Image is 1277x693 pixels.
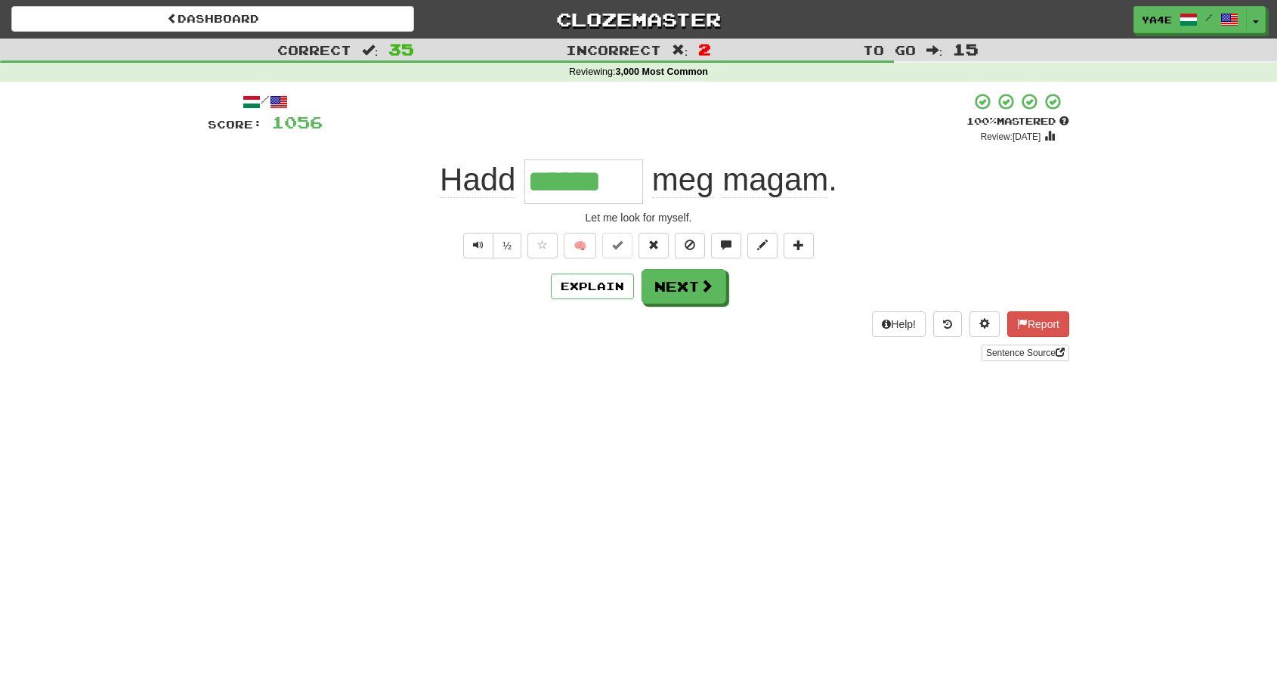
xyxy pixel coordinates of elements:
span: 15 [953,40,979,58]
span: 2 [698,40,711,58]
button: Play sentence audio (ctl+space) [463,233,493,258]
button: Add to collection (alt+a) [784,233,814,258]
button: 🧠 [564,233,596,258]
span: Hadd [440,162,515,198]
span: 100 % [966,115,997,127]
span: Score: [208,118,262,131]
div: / [208,92,323,111]
button: Discuss sentence (alt+u) [711,233,741,258]
span: To go [863,42,916,57]
strong: 3,000 Most Common [616,67,708,77]
span: : [672,44,688,57]
a: Ya4e / [1133,6,1247,33]
span: 35 [388,40,414,58]
a: Sentence Source [982,345,1069,361]
button: Edit sentence (alt+d) [747,233,778,258]
span: : [926,44,943,57]
button: Help! [872,311,926,337]
span: . [643,162,837,198]
span: magam [722,162,828,198]
span: 1056 [271,113,323,131]
small: Review: [DATE] [981,131,1041,142]
span: Incorrect [566,42,661,57]
div: Let me look for myself. [208,210,1069,225]
button: Ignore sentence (alt+i) [675,233,705,258]
span: Ya4e [1142,13,1172,26]
span: meg [652,162,714,198]
span: : [362,44,379,57]
button: Explain [551,274,634,299]
button: Round history (alt+y) [933,311,962,337]
button: Next [642,269,726,304]
button: Report [1007,311,1069,337]
button: Set this sentence to 100% Mastered (alt+m) [602,233,632,258]
button: Reset to 0% Mastered (alt+r) [638,233,669,258]
span: Correct [277,42,351,57]
div: Text-to-speech controls [460,233,521,258]
a: Clozemaster [437,6,839,32]
button: ½ [493,233,521,258]
span: / [1205,12,1213,23]
div: Mastered [966,115,1069,128]
button: Favorite sentence (alt+f) [527,233,558,258]
a: Dashboard [11,6,414,32]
